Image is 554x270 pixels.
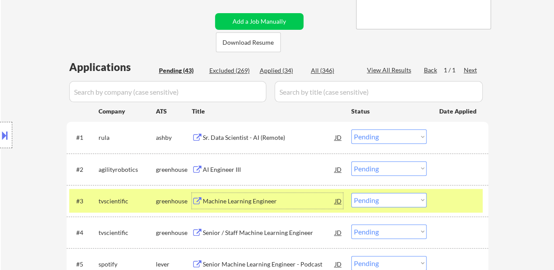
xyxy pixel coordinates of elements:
div: Next [464,66,478,75]
div: greenhouse [156,165,192,174]
div: tvscientific [99,228,156,237]
div: JD [334,161,343,177]
div: greenhouse [156,197,192,206]
div: All (346) [311,66,355,75]
div: Senior Machine Learning Engineer - Podcast [203,260,335,269]
button: Download Resume [216,32,281,52]
div: Title [192,107,343,116]
div: JD [334,129,343,145]
div: Excluded (269) [209,66,253,75]
div: Senior / Staff Machine Learning Engineer [203,228,335,237]
div: spotify [99,260,156,269]
div: JD [334,224,343,240]
div: 1 / 1 [444,66,464,75]
div: #5 [76,260,92,269]
div: AI Engineer III [203,165,335,174]
div: lever [156,260,192,269]
div: ATS [156,107,192,116]
div: greenhouse [156,228,192,237]
div: Pending (43) [159,66,203,75]
div: #4 [76,228,92,237]
input: Search by company (case sensitive) [69,81,266,102]
div: Status [351,103,427,119]
div: View All Results [367,66,414,75]
div: Sr. Data Scientist - AI (Remote) [203,133,335,142]
button: Add a Job Manually [215,13,303,30]
div: Date Applied [439,107,478,116]
div: Back [424,66,438,75]
div: Applied (34) [260,66,303,75]
input: Search by title (case sensitive) [275,81,483,102]
div: Machine Learning Engineer [203,197,335,206]
div: ashby [156,133,192,142]
div: JD [334,193,343,209]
